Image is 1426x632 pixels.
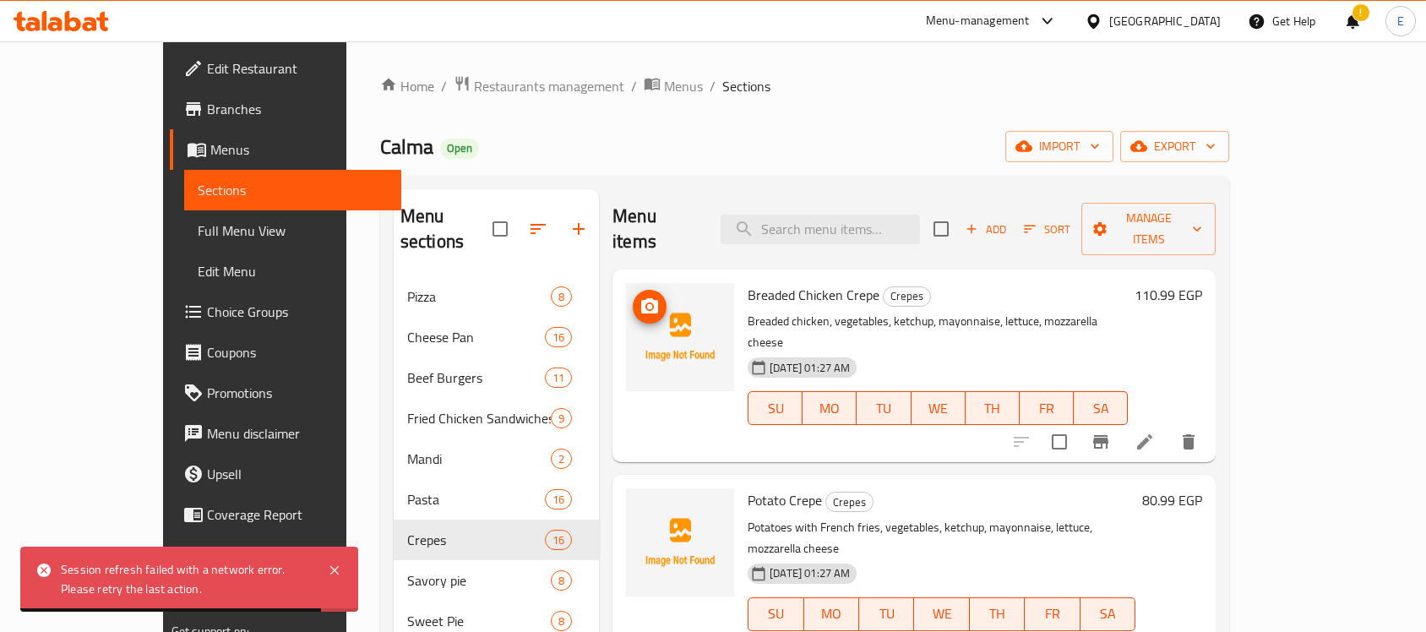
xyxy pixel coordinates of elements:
[1135,283,1202,307] h6: 110.99 EGP
[407,611,551,631] div: Sweet Pie
[755,602,797,626] span: SU
[545,530,572,550] div: items
[407,368,545,388] span: Beef Burgers
[1042,424,1077,460] span: Select to update
[407,286,551,307] span: Pizza
[1135,432,1155,452] a: Edit menu item
[380,75,1229,97] nav: breadcrumb
[207,504,388,525] span: Coverage Report
[407,408,551,428] span: Fried Chicken Sandwiches
[170,413,401,454] a: Menu disclaimer
[394,276,599,317] div: Pizza8
[1013,216,1081,242] span: Sort items
[972,396,1013,421] span: TH
[748,597,803,631] button: SU
[914,597,969,631] button: WE
[407,327,545,347] div: Cheese Pan
[546,370,571,386] span: 11
[170,332,401,373] a: Coupons
[1397,12,1404,30] span: E
[440,141,479,155] span: Open
[207,383,388,403] span: Promotions
[394,520,599,560] div: Crepes16
[977,602,1018,626] span: TH
[545,368,572,388] div: items
[207,302,388,322] span: Choice Groups
[482,211,518,247] span: Select all sections
[825,492,874,512] div: Crepes
[440,139,479,159] div: Open
[552,613,571,629] span: 8
[664,76,703,96] span: Menus
[394,560,599,601] div: Savory pie8
[198,221,388,241] span: Full Menu View
[407,449,551,469] div: Mandi
[966,391,1020,425] button: TH
[394,357,599,398] div: Beef Burgers11
[400,204,493,254] h2: Menu sections
[763,565,857,581] span: [DATE] 01:27 AM
[826,493,873,512] span: Crepes
[809,396,850,421] span: MO
[1095,208,1202,250] span: Manage items
[804,597,859,631] button: MO
[1080,422,1121,462] button: Branch-specific-item
[546,532,571,548] span: 16
[866,602,907,626] span: TU
[612,204,700,254] h2: Menu items
[626,283,734,391] img: Breaded Chicken Crepe
[1168,422,1209,462] button: delete
[921,602,962,626] span: WE
[970,597,1025,631] button: TH
[631,76,637,96] li: /
[170,494,401,535] a: Coverage Report
[170,454,401,494] a: Upsell
[407,530,545,550] span: Crepes
[1005,131,1113,162] button: import
[207,545,388,565] span: Grocery Checklist
[863,396,904,421] span: TU
[170,89,401,129] a: Branches
[748,311,1128,353] p: Breaded chicken, vegetables, ketchup, mayonnaise, lettuce, mozzarella cheese
[918,396,959,421] span: WE
[1074,391,1128,425] button: SA
[963,220,1009,239] span: Add
[207,58,388,79] span: Edit Restaurant
[170,291,401,332] a: Choice Groups
[170,48,401,89] a: Edit Restaurant
[407,489,545,509] div: Pasta
[755,396,796,421] span: SU
[207,423,388,444] span: Menu disclaimer
[552,451,571,467] span: 2
[170,535,401,575] a: Grocery Checklist
[1109,12,1221,30] div: [GEOGRAPHIC_DATA]
[884,286,930,306] span: Crepes
[1020,391,1074,425] button: FR
[207,342,388,362] span: Coupons
[722,76,770,96] span: Sections
[198,261,388,281] span: Edit Menu
[546,330,571,346] span: 16
[454,75,624,97] a: Restaurants management
[1080,597,1135,631] button: SA
[210,139,388,160] span: Menus
[198,180,388,200] span: Sections
[1025,597,1080,631] button: FR
[551,570,572,591] div: items
[552,411,571,427] span: 9
[1087,602,1129,626] span: SA
[407,570,551,591] span: Savory pie
[748,517,1135,559] p: Potatoes with French fries, vegetables, ketchup, mayonnaise, lettuce, mozzarella cheese
[394,479,599,520] div: Pasta16
[394,439,599,479] div: Mandi2
[207,464,388,484] span: Upsell
[1142,488,1202,512] h6: 80.99 EGP
[926,11,1030,31] div: Menu-management
[1026,396,1067,421] span: FR
[923,211,959,247] span: Select section
[184,170,401,210] a: Sections
[1080,396,1121,421] span: SA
